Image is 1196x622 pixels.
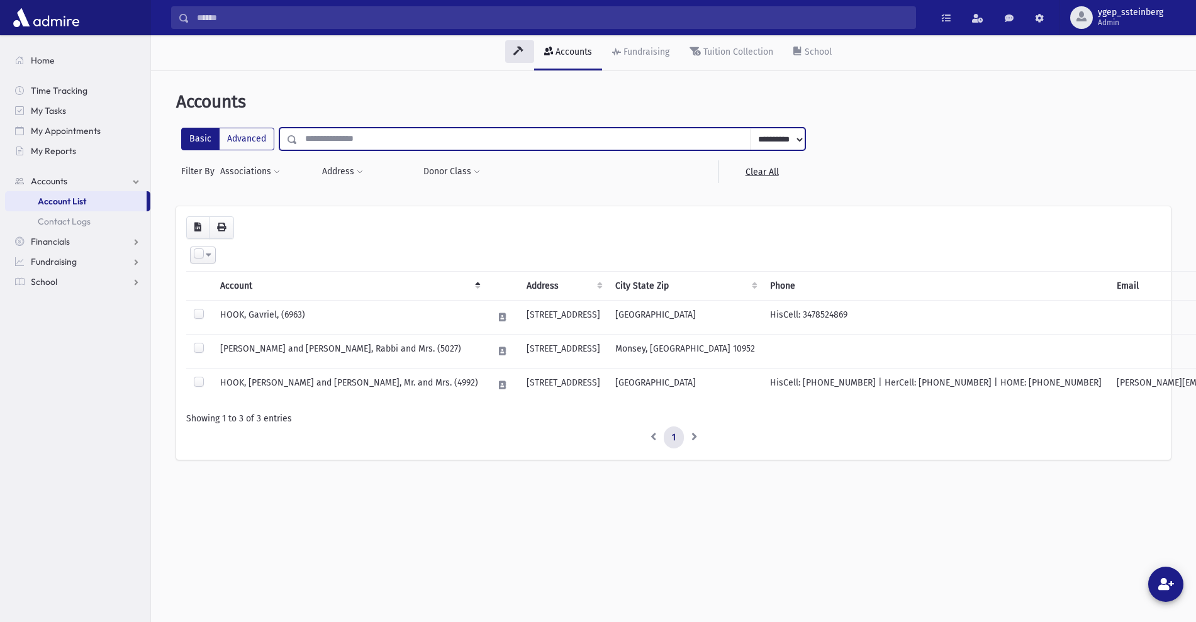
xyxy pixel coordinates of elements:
td: Monsey, [GEOGRAPHIC_DATA] 10952 [608,334,763,368]
div: Fundraising [621,47,669,57]
td: [STREET_ADDRESS] [519,334,608,368]
div: School [802,47,832,57]
span: School [31,276,57,287]
span: Home [31,55,55,66]
span: Accounts [31,175,67,187]
a: 1 [664,426,684,449]
a: School [783,35,842,70]
button: Donor Class [423,160,481,183]
a: Account List [5,191,147,211]
th: Address : activate to sort column ascending [519,271,608,300]
span: Account List [38,196,86,207]
button: Associations [220,160,281,183]
td: HisCell: 3478524869 [763,300,1109,334]
a: School [5,272,150,292]
a: Financials [5,231,150,252]
a: Home [5,50,150,70]
a: Time Tracking [5,81,150,101]
span: Financials [31,236,70,247]
a: Fundraising [5,252,150,272]
td: [STREET_ADDRESS] [519,368,608,402]
label: Advanced [219,128,274,150]
td: HisCell: [PHONE_NUMBER] | HerCell: [PHONE_NUMBER] | HOME: [PHONE_NUMBER] [763,368,1109,402]
span: ygep_ssteinberg [1098,8,1163,18]
td: [STREET_ADDRESS] [519,300,608,334]
input: Search [189,6,915,29]
td: [GEOGRAPHIC_DATA] [608,300,763,334]
span: My Appointments [31,125,101,136]
span: Accounts [176,91,246,112]
label: Basic [181,128,220,150]
th: Phone [763,271,1109,300]
span: Filter By [181,165,220,178]
a: Accounts [5,171,150,191]
button: CSV [186,216,210,239]
span: My Tasks [31,105,66,116]
button: Print [209,216,234,239]
a: My Appointments [5,121,150,141]
a: Clear All [718,160,805,183]
th: City State Zip : activate to sort column ascending [608,271,763,300]
div: Tuition Collection [701,47,773,57]
td: [GEOGRAPHIC_DATA] [608,368,763,402]
a: Fundraising [602,35,679,70]
span: Fundraising [31,256,77,267]
a: Contact Logs [5,211,150,231]
a: Accounts [534,35,602,70]
span: My Reports [31,145,76,157]
a: Tuition Collection [679,35,783,70]
span: Admin [1098,18,1163,28]
span: Contact Logs [38,216,91,227]
th: Account: activate to sort column descending [213,271,486,300]
a: My Reports [5,141,150,161]
div: Accounts [553,47,592,57]
div: FilterModes [181,128,274,150]
img: AdmirePro [10,5,82,30]
button: Address [321,160,364,183]
a: My Tasks [5,101,150,121]
span: Time Tracking [31,85,87,96]
td: HOOK, Gavriel, (6963) [213,300,486,334]
td: HOOK, [PERSON_NAME] and [PERSON_NAME], Mr. and Mrs. (4992) [213,368,486,402]
td: [PERSON_NAME] and [PERSON_NAME], Rabbi and Mrs. (5027) [213,334,486,368]
div: Showing 1 to 3 of 3 entries [186,412,1161,425]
